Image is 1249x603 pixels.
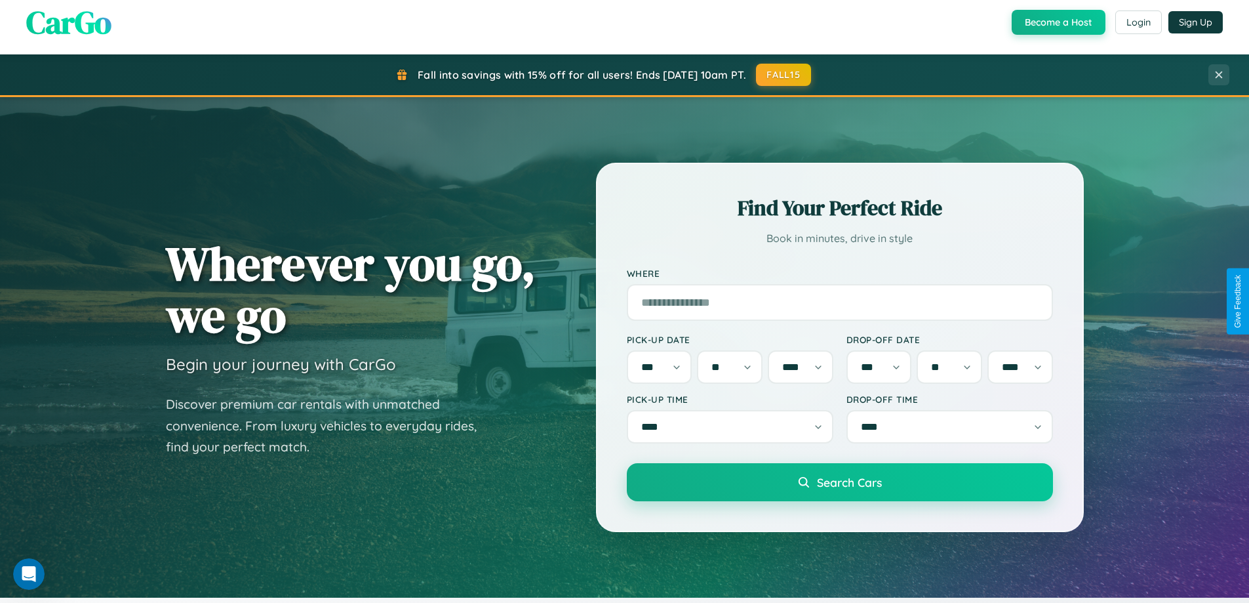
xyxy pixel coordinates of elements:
label: Pick-up Date [627,334,833,345]
span: Fall into savings with 15% off for all users! Ends [DATE] 10am PT. [418,68,746,81]
iframe: Intercom live chat [13,558,45,590]
h3: Begin your journey with CarGo [166,354,396,374]
button: Become a Host [1012,10,1105,35]
h2: Find Your Perfect Ride [627,194,1053,222]
label: Drop-off Date [846,334,1053,345]
div: Give Feedback [1233,275,1242,328]
span: Search Cars [817,475,882,489]
button: Search Cars [627,463,1053,501]
button: FALL15 [756,64,811,86]
p: Discover premium car rentals with unmatched convenience. From luxury vehicles to everyday rides, ... [166,394,494,458]
p: Book in minutes, drive in style [627,229,1053,248]
label: Where [627,268,1053,279]
button: Sign Up [1168,11,1223,33]
label: Drop-off Time [846,394,1053,405]
h1: Wherever you go, we go [166,238,536,341]
span: CarGo [26,1,111,44]
label: Pick-up Time [627,394,833,405]
button: Login [1115,10,1162,34]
